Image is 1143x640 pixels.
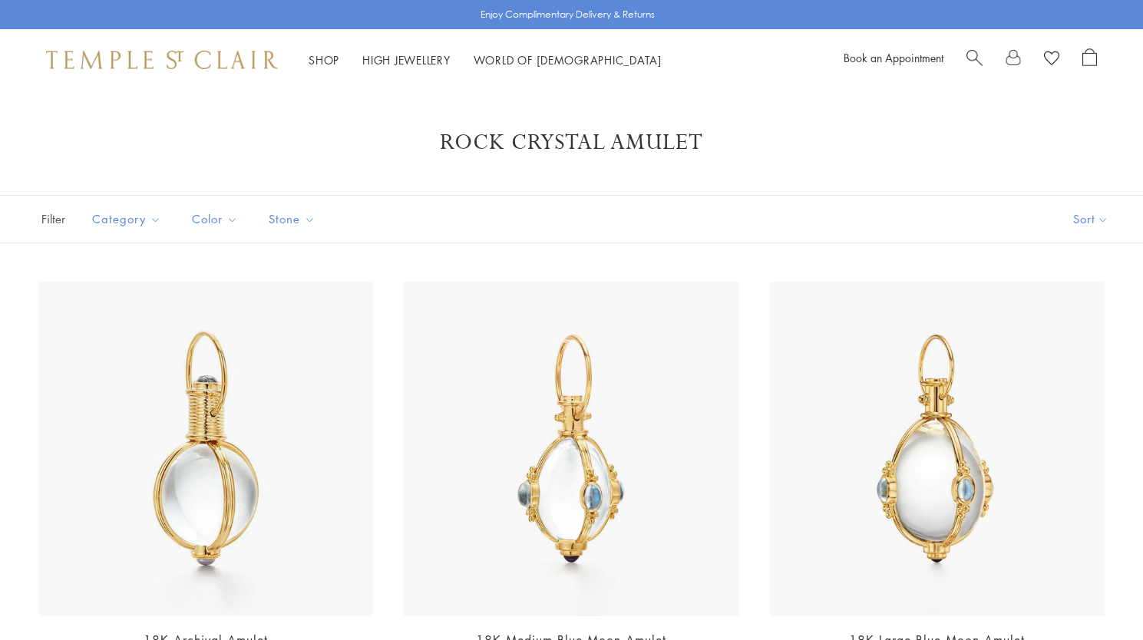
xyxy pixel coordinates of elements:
[1044,48,1059,71] a: View Wishlist
[46,51,278,69] img: Temple St. Clair
[180,202,249,236] button: Color
[38,282,373,616] img: 18K Archival Amulet
[184,209,249,229] span: Color
[481,7,655,22] p: Enjoy Complimentary Delivery & Returns
[844,50,943,65] a: Book an Appointment
[84,209,173,229] span: Category
[61,129,1082,157] h1: Rock Crystal Amulet
[404,282,738,616] img: P54801-E18BM
[1039,196,1143,242] button: Show sort by
[1082,48,1097,71] a: Open Shopping Bag
[261,209,327,229] span: Stone
[309,52,339,68] a: ShopShop
[474,52,662,68] a: World of [DEMOGRAPHIC_DATA]World of [DEMOGRAPHIC_DATA]
[770,282,1105,616] img: P54801-E18BM
[257,202,327,236] button: Stone
[309,51,662,70] nav: Main navigation
[81,202,173,236] button: Category
[362,52,451,68] a: High JewelleryHigh Jewellery
[966,48,983,71] a: Search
